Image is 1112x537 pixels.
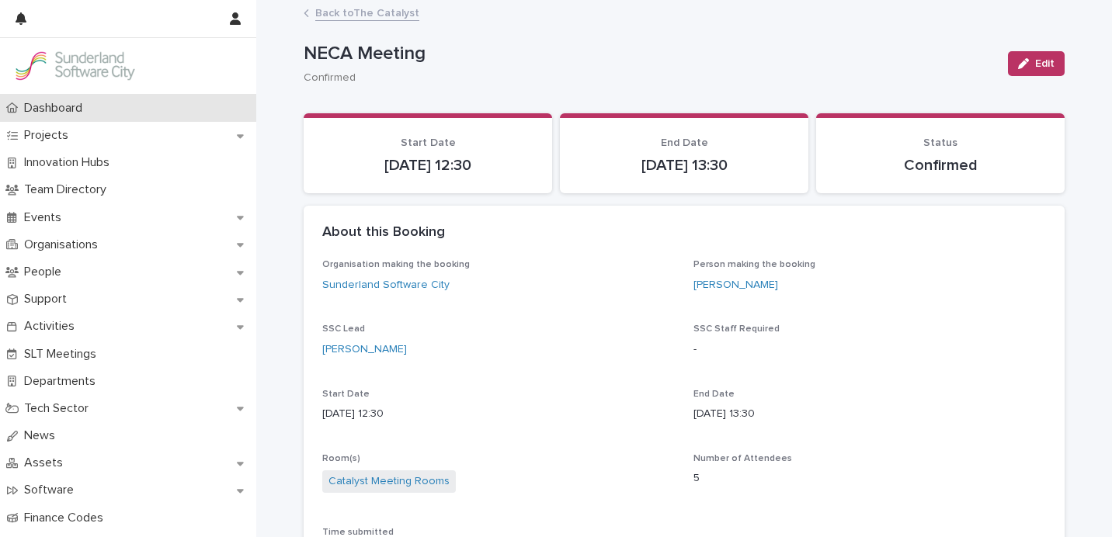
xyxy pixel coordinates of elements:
span: Edit [1035,58,1055,69]
p: Support [18,292,79,307]
p: Confirmed [304,71,989,85]
a: Back toThe Catalyst [315,3,419,21]
span: Start Date [401,137,456,148]
span: Person making the booking [693,260,815,269]
p: Projects [18,128,81,143]
p: Assets [18,456,75,470]
span: Number of Attendees [693,454,792,463]
span: Start Date [322,390,370,399]
p: Finance Codes [18,511,116,525]
p: [DATE] 13:30 [579,156,790,175]
a: Catalyst Meeting Rooms [328,473,450,490]
p: Team Directory [18,182,119,197]
p: Events [18,210,74,225]
p: People [18,265,74,279]
p: 5 [693,470,1046,487]
p: Confirmed [835,156,1046,175]
p: [DATE] 12:30 [322,156,533,175]
p: News [18,428,68,443]
p: NECA Meeting [304,43,996,65]
img: Kay6KQejSz2FjblR6DWv [12,50,137,81]
span: Room(s) [322,454,360,463]
span: SSC Lead [322,324,365,334]
p: Innovation Hubs [18,155,122,170]
a: [PERSON_NAME] [693,277,778,293]
p: Dashboard [18,101,95,116]
span: SSC Staff Required [693,324,780,334]
p: [DATE] 13:30 [693,406,1046,422]
h2: About this Booking [322,224,445,241]
button: Edit [1008,51,1065,76]
p: Organisations [18,237,110,252]
span: Status [923,137,957,148]
p: - [693,341,1046,358]
p: Departments [18,374,108,389]
p: SLT Meetings [18,347,109,362]
p: Software [18,483,86,497]
span: End Date [661,137,708,148]
a: [PERSON_NAME] [322,341,407,358]
span: Time submitted [322,528,394,537]
p: Activities [18,319,87,334]
span: Organisation making the booking [322,260,470,269]
p: Tech Sector [18,401,101,416]
span: End Date [693,390,735,399]
p: [DATE] 12:30 [322,406,675,422]
a: Sunderland Software City [322,277,450,293]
